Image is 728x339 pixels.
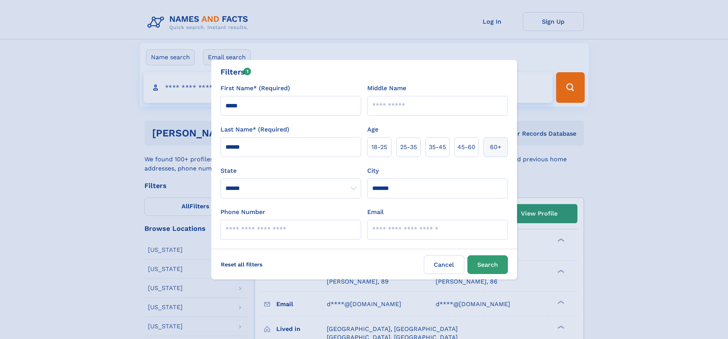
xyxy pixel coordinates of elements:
label: Reset all filters [216,255,268,274]
label: Phone Number [221,208,265,217]
span: 60+ [490,143,501,152]
label: Cancel [424,255,464,274]
span: 35‑45 [429,143,446,152]
label: Age [367,125,378,134]
label: Email [367,208,384,217]
label: State [221,166,361,175]
label: First Name* (Required) [221,84,290,93]
button: Search [467,255,508,274]
div: Filters [221,66,251,78]
label: Middle Name [367,84,406,93]
span: 18‑25 [371,143,387,152]
span: 45‑60 [457,143,475,152]
label: Last Name* (Required) [221,125,289,134]
label: City [367,166,379,175]
span: 25‑35 [400,143,417,152]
